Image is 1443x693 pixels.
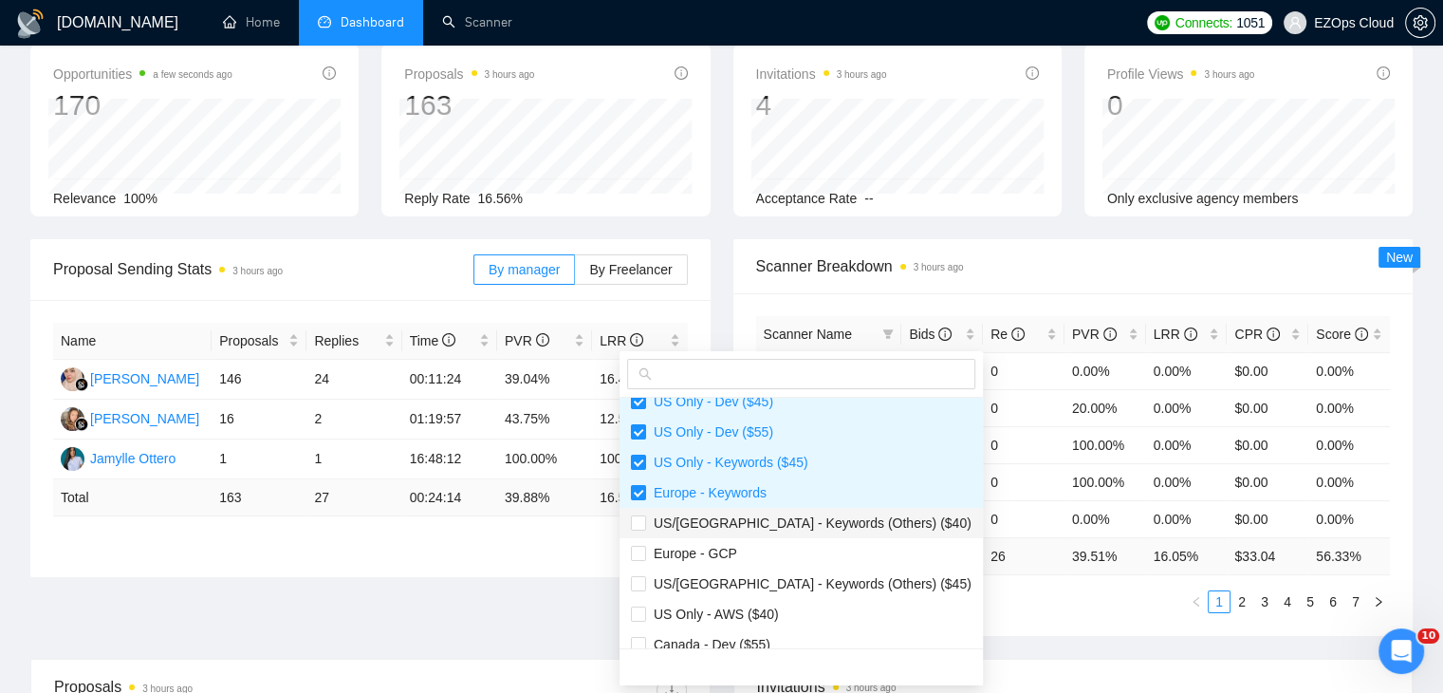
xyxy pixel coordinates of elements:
a: 1 [1209,591,1230,612]
li: Next Page [1367,590,1390,613]
a: NK[PERSON_NAME] [61,410,199,425]
img: AJ [61,367,84,391]
td: 20.00% [1064,389,1146,426]
span: 16.56% [478,191,523,206]
td: 00:11:24 [402,360,497,400]
a: 4 [1277,591,1298,612]
a: AJ[PERSON_NAME] [61,370,199,385]
span: 10 [1417,628,1439,644]
span: info-circle [1267,328,1280,341]
span: LRR [600,333,643,348]
span: Bids [909,327,952,342]
span: By Freelancer [589,262,672,277]
span: Acceptance Rate [756,191,858,206]
span: filter [882,328,894,340]
th: Name [53,323,212,360]
span: info-circle [1011,328,1025,341]
span: Relevance [53,191,116,206]
span: info-circle [1103,328,1117,341]
span: PVR [1072,327,1117,342]
a: JOJamylle Ottero [61,450,176,465]
td: $0.00 [1227,426,1308,463]
span: US Only - AWS ($40) [646,607,779,622]
li: 5 [1299,590,1322,613]
time: 3 hours ago [837,69,887,80]
td: 01:19:57 [402,400,497,440]
td: 100.00% [592,440,687,479]
span: LRR [1154,327,1197,342]
a: 5 [1300,591,1321,612]
span: filter [879,320,897,348]
span: Invitations [756,63,887,85]
span: Only exclusive agency members [1107,191,1299,206]
iframe: Intercom live chat [1378,628,1424,674]
td: 0.00% [1308,389,1390,426]
span: info-circle [1355,328,1368,341]
td: 0.00% [1064,500,1146,537]
td: 0.00% [1064,352,1146,389]
td: 0.00% [1308,352,1390,389]
span: info-circle [323,66,336,80]
td: $0.00 [1227,463,1308,500]
a: 7 [1345,591,1366,612]
span: By manager [489,262,560,277]
td: 12.50% [592,400,687,440]
span: US/[GEOGRAPHIC_DATA] - Keywords (Others) ($45) [646,576,971,591]
img: logo [15,9,46,39]
th: Proposals [212,323,306,360]
td: 0 [983,389,1064,426]
span: Re [990,327,1025,342]
td: 24 [306,360,401,400]
span: US Only - Keywords ($45) [646,455,808,470]
time: 3 hours ago [1204,69,1254,80]
td: 163 [212,479,306,516]
li: Previous Page [1185,590,1208,613]
td: 100.00% [497,440,592,479]
td: 146 [212,360,306,400]
li: 3 [1253,590,1276,613]
img: upwork-logo.png [1155,15,1170,30]
td: $0.00 [1227,500,1308,537]
img: JO [61,447,84,471]
td: 39.88 % [497,479,592,516]
td: 0.00% [1146,352,1228,389]
td: 16.05 % [1146,537,1228,574]
span: search [638,367,652,381]
span: info-circle [675,66,688,80]
span: Scanner Name [764,327,852,342]
li: 2 [1230,590,1253,613]
a: setting [1405,15,1435,30]
td: 43.75% [497,400,592,440]
td: 0.00% [1146,500,1228,537]
div: 4 [756,87,887,123]
img: NK [61,407,84,431]
td: 16.56 % [592,479,687,516]
span: Time [410,333,455,348]
time: 3 hours ago [914,262,964,272]
div: [PERSON_NAME] [90,368,199,389]
div: 170 [53,87,232,123]
td: 16.44% [592,360,687,400]
span: Score [1316,327,1367,342]
span: Connects: [1175,12,1232,33]
a: homeHome [223,14,280,30]
li: 4 [1276,590,1299,613]
span: setting [1406,15,1434,30]
span: 1051 [1236,12,1265,33]
td: 1 [306,440,401,479]
li: 7 [1344,590,1367,613]
td: 26 [983,537,1064,574]
span: left [1191,596,1202,608]
td: 0.00% [1146,389,1228,426]
td: 100.00% [1064,463,1146,500]
span: info-circle [442,333,455,346]
span: user [1288,16,1302,29]
span: Proposals [404,63,534,85]
time: 3 hours ago [485,69,535,80]
a: 3 [1254,591,1275,612]
a: 2 [1231,591,1252,612]
button: left [1185,590,1208,613]
span: CPR [1234,327,1279,342]
td: 0 [983,426,1064,463]
span: info-circle [1184,328,1197,341]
